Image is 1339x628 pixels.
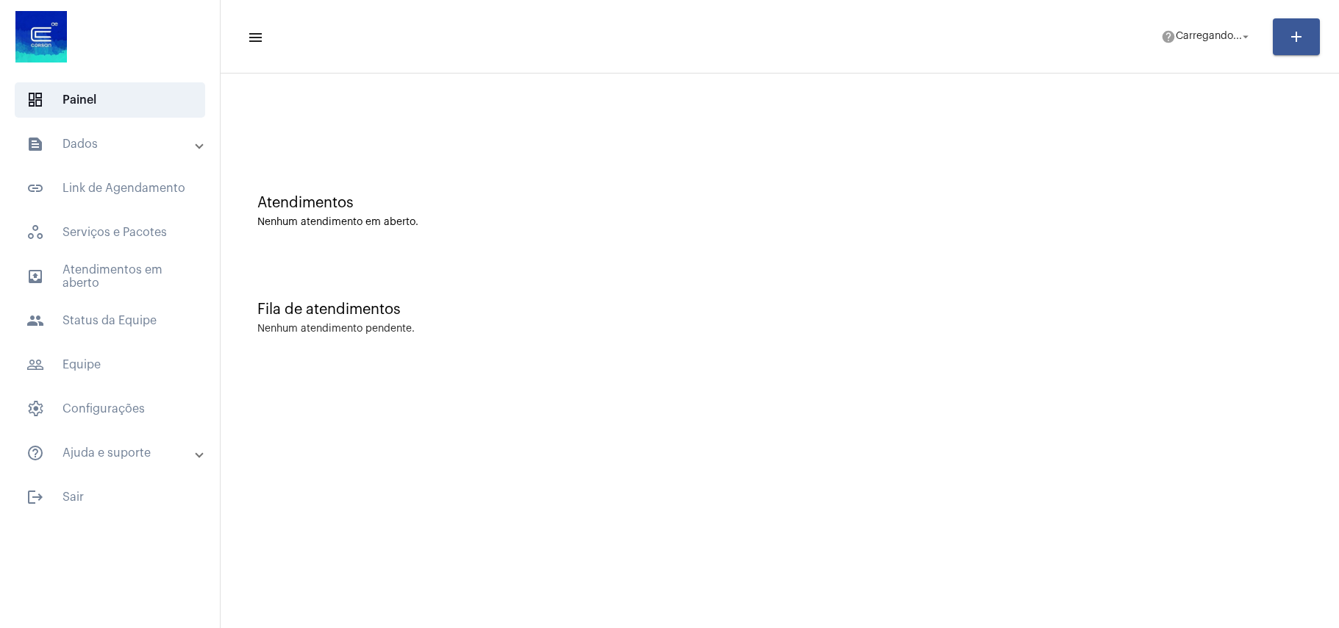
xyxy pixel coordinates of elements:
span: Equipe [15,347,205,382]
span: Carregando... [1176,32,1242,42]
div: Fila de atendimentos [257,301,1302,318]
mat-panel-title: Dados [26,135,196,153]
span: Status da Equipe [15,303,205,338]
span: Painel [15,82,205,118]
span: sidenav icon [26,91,44,109]
mat-icon: sidenav icon [26,179,44,197]
mat-expansion-panel-header: sidenav iconAjuda e suporte [9,435,220,471]
span: sidenav icon [26,400,44,418]
mat-panel-title: Ajuda e suporte [26,444,196,462]
span: Configurações [15,391,205,427]
mat-icon: help [1161,29,1176,44]
mat-icon: sidenav icon [26,444,44,462]
div: Nenhum atendimento em aberto. [257,217,1302,228]
span: Link de Agendamento [15,171,205,206]
span: Sair [15,479,205,515]
mat-icon: sidenav icon [247,29,262,46]
div: Atendimentos [257,195,1302,211]
mat-icon: sidenav icon [26,312,44,329]
span: sidenav icon [26,224,44,241]
mat-icon: sidenav icon [26,268,44,285]
mat-icon: sidenav icon [26,488,44,506]
img: d4669ae0-8c07-2337-4f67-34b0df7f5ae4.jpeg [12,7,71,66]
button: Carregando... [1152,22,1261,51]
span: Serviços e Pacotes [15,215,205,250]
span: Atendimentos em aberto [15,259,205,294]
mat-expansion-panel-header: sidenav iconDados [9,126,220,162]
div: Nenhum atendimento pendente. [257,324,415,335]
mat-icon: sidenav icon [26,135,44,153]
mat-icon: arrow_drop_down [1239,30,1252,43]
mat-icon: sidenav icon [26,356,44,374]
mat-icon: add [1288,28,1305,46]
